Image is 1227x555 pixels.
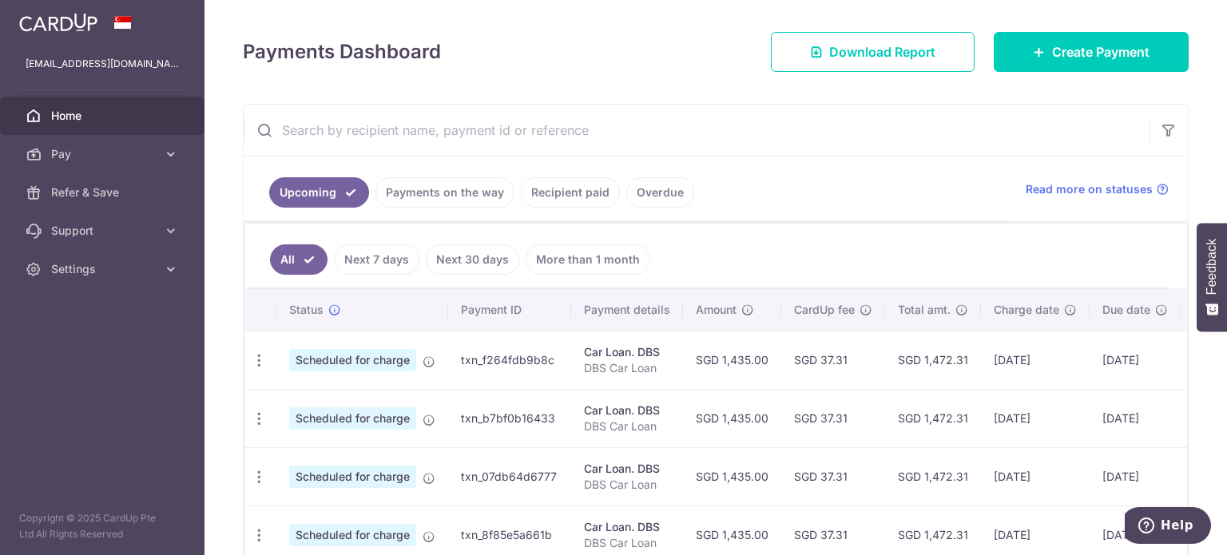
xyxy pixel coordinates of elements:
a: Next 30 days [426,244,519,275]
span: Due date [1102,302,1150,318]
div: Car Loan. DBS [584,344,670,360]
input: Search by recipient name, payment id or reference [244,105,1150,156]
a: Payments on the way [375,177,514,208]
a: More than 1 month [526,244,650,275]
td: SGD 1,435.00 [683,331,781,389]
td: SGD 37.31 [781,389,885,447]
span: Charge date [994,302,1059,318]
td: SGD 1,472.31 [885,331,981,389]
td: [DATE] [1090,331,1181,389]
h4: Payments Dashboard [243,38,441,66]
a: Download Report [771,32,975,72]
span: Refer & Save [51,184,157,200]
button: Feedback - Show survey [1197,223,1227,331]
img: Bank Card [1185,467,1217,486]
td: [DATE] [981,447,1090,505]
td: txn_07db64d6777 [448,447,571,505]
td: [DATE] [1090,447,1181,505]
td: [DATE] [981,389,1090,447]
td: [DATE] [1090,389,1181,447]
p: DBS Car Loan [584,360,670,376]
img: CardUp [19,13,97,32]
span: Pay [51,146,157,162]
p: [EMAIL_ADDRESS][DOMAIN_NAME] [26,56,179,72]
p: DBS Car Loan [584,418,670,434]
a: Recipient paid [521,177,620,208]
td: SGD 37.31 [781,447,885,505]
a: Overdue [626,177,694,208]
td: [DATE] [981,331,1090,389]
span: Read more on statuses [1026,181,1153,197]
td: SGD 1,472.31 [885,389,981,447]
span: Amount [696,302,737,318]
span: CardUp fee [794,302,855,318]
span: Create Payment [1052,42,1150,61]
th: Payment ID [448,289,571,331]
a: All [270,244,328,275]
a: Create Payment [994,32,1189,72]
iframe: Opens a widget where you can find more information [1125,507,1211,547]
div: Car Loan. DBS [584,461,670,477]
div: Car Loan. DBS [584,519,670,535]
td: txn_f264fdb9b8c [448,331,571,389]
div: Car Loan. DBS [584,402,670,418]
td: SGD 1,435.00 [683,389,781,447]
td: txn_b7bf0b16433 [448,389,571,447]
a: Upcoming [269,177,369,208]
a: Next 7 days [334,244,419,275]
td: SGD 1,435.00 [683,447,781,505]
span: Settings [51,261,157,277]
a: Read more on statuses [1026,181,1169,197]
img: Bank Card [1185,409,1217,428]
th: Payment details [571,289,683,331]
span: Scheduled for charge [289,349,416,371]
span: Scheduled for charge [289,407,416,430]
span: Status [289,302,324,318]
img: Bank Card [1185,351,1217,370]
span: Home [51,108,157,124]
span: Download Report [829,42,935,61]
span: Scheduled for charge [289,466,416,488]
td: SGD 1,472.31 [885,447,981,505]
p: DBS Car Loan [584,535,670,551]
td: SGD 37.31 [781,331,885,389]
span: Total amt. [898,302,951,318]
p: DBS Car Loan [584,477,670,493]
span: Support [51,223,157,239]
span: Scheduled for charge [289,524,416,546]
span: Feedback [1205,239,1219,295]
